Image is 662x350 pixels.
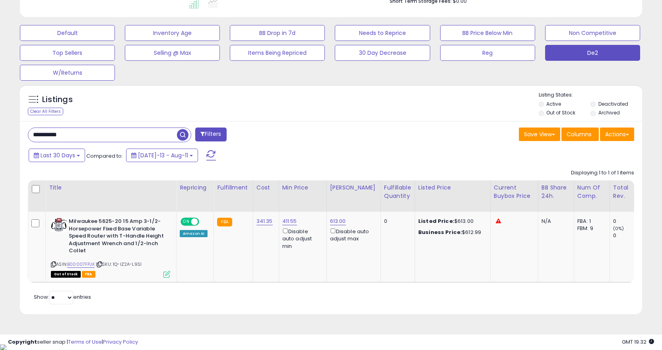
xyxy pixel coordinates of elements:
[622,338,654,346] span: 2025-09-11 19:32 GMT
[571,169,634,177] div: Displaying 1 to 1 of 1 items
[598,101,628,107] label: Deactivated
[69,218,165,257] b: Milwaukee 5625-20 15 Amp 3-1/2-Horsepower Fixed Base Variable Speed Router with T-Handle Height A...
[418,217,454,225] b: Listed Price:
[68,338,102,346] a: Terms of Use
[546,101,561,107] label: Active
[103,338,138,346] a: Privacy Policy
[440,25,535,41] button: BB Price Below Min
[180,184,210,192] div: Repricing
[51,218,170,277] div: ASIN:
[126,149,198,162] button: [DATE]-13 - Aug-11
[418,228,462,236] b: Business Price:
[20,25,115,41] button: Default
[96,261,142,267] span: | SKU: 1Q-IZ2A-L9SI
[217,218,232,226] small: FBA
[613,218,645,225] div: 0
[613,184,642,200] div: Total Rev.
[519,128,560,141] button: Save View
[282,184,323,192] div: Min Price
[86,152,123,160] span: Compared to:
[198,219,211,225] span: OFF
[51,271,81,278] span: All listings that are currently out of stock and unavailable for purchase on Amazon
[67,261,95,268] a: B00007FPJK
[598,109,620,116] label: Archived
[8,338,37,346] strong: Copyright
[282,217,297,225] a: 411.55
[330,184,377,192] div: [PERSON_NAME]
[82,271,95,278] span: FBA
[561,128,599,141] button: Columns
[335,45,430,61] button: 30 Day Decrease
[230,45,325,61] button: Items Being Repriced
[49,184,173,192] div: Title
[138,151,188,159] span: [DATE]-13 - Aug-11
[256,217,273,225] a: 341.35
[384,218,409,225] div: 0
[494,184,535,200] div: Current Buybox Price
[335,25,430,41] button: Needs to Reprice
[542,184,571,200] div: BB Share 24h.
[577,225,604,232] div: FBM: 9
[34,293,91,301] span: Show: entries
[51,218,67,232] img: 51NKqJjtN3L._SL40_.jpg
[546,109,575,116] label: Out of Stock
[8,338,138,346] div: seller snap | |
[577,184,606,200] div: Num of Comp.
[600,128,634,141] button: Actions
[41,151,75,159] span: Last 30 Days
[440,45,535,61] button: Reg
[20,65,115,81] button: W/Returns
[42,94,73,105] h5: Listings
[545,45,640,61] button: De2
[539,91,642,99] p: Listing States:
[384,184,412,200] div: Fulfillable Quantity
[418,218,484,225] div: $613.00
[542,218,568,225] div: N/A
[125,25,220,41] button: Inventory Age
[256,184,276,192] div: Cost
[125,45,220,61] button: Selling @ Max
[567,130,592,138] span: Columns
[330,227,375,242] div: Disable auto adjust max
[613,232,645,239] div: 0
[418,229,484,236] div: $612.99
[418,184,487,192] div: Listed Price
[613,225,624,232] small: (0%)
[217,184,249,192] div: Fulfillment
[29,149,85,162] button: Last 30 Days
[28,108,63,115] div: Clear All Filters
[330,217,346,225] a: 613.00
[20,45,115,61] button: Top Sellers
[181,219,191,225] span: ON
[282,227,320,250] div: Disable auto adjust min
[180,230,208,237] div: Amazon AI
[545,25,640,41] button: Non Competitive
[577,218,604,225] div: FBA: 1
[195,128,226,141] button: Filters
[230,25,325,41] button: BB Drop in 7d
